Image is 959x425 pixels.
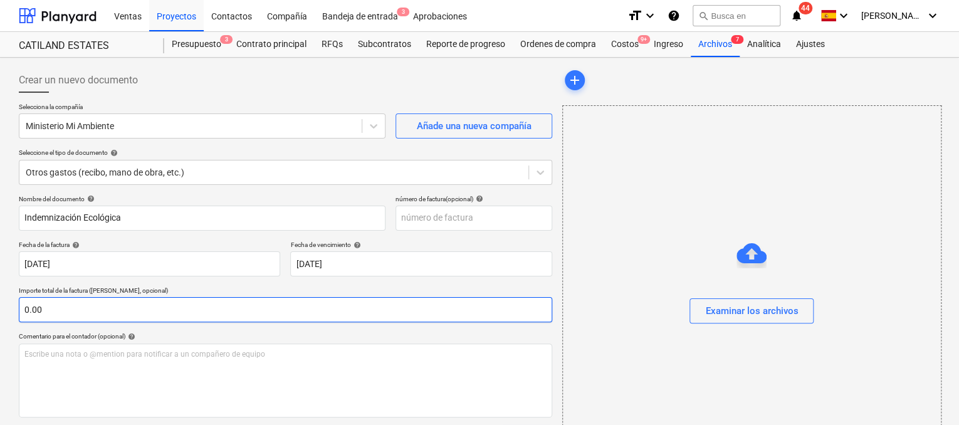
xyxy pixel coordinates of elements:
[290,241,552,249] div: Fecha de vencimiento
[691,32,740,57] a: Archivos7
[836,8,851,23] i: keyboard_arrow_down
[896,365,959,425] div: Widget de chat
[627,8,642,23] i: format_size
[789,32,832,57] a: Ajustes
[513,32,604,57] a: Ordenes de compra
[637,35,650,44] span: 9+
[396,113,552,139] button: Añade una nueva compañía
[473,195,483,202] span: help
[567,73,582,88] span: add
[19,206,385,231] input: Nombre del documento
[164,32,229,57] a: Presupuesto3
[125,333,135,340] span: help
[70,241,80,249] span: help
[642,8,658,23] i: keyboard_arrow_down
[19,103,385,113] p: Selecciona la compañía
[19,297,552,322] input: Importe total de la factura (coste neto, opcional)
[19,251,280,276] input: Fecha de factura no especificada
[799,2,812,14] span: 44
[19,39,149,53] div: CATILAND ESTATES
[19,241,280,249] div: Fecha de la factura
[689,298,814,323] button: Examinar los archivos
[925,8,940,23] i: keyboard_arrow_down
[731,35,743,44] span: 7
[668,8,680,23] i: Base de conocimientos
[604,32,646,57] a: Costos9+
[19,286,552,297] p: Importe total de la factura ([PERSON_NAME], opcional)
[397,8,409,16] span: 3
[416,118,531,134] div: Añade una nueva compañía
[705,303,798,319] div: Examinar los archivos
[350,241,360,249] span: help
[740,32,789,57] a: Analítica
[19,73,138,88] span: Crear un nuevo documento
[164,32,229,57] div: Presupuesto
[19,332,552,340] div: Comentario para el contador (opcional)
[396,206,552,231] input: número de factura
[85,195,95,202] span: help
[693,5,780,26] button: Busca en
[290,251,552,276] input: Fecha de vencimiento no especificada
[350,32,419,57] a: Subcontratos
[19,195,385,203] div: Nombre del documento
[108,149,118,157] span: help
[396,195,552,203] div: número de factura (opcional)
[229,32,314,57] a: Contrato principal
[19,149,552,157] div: Seleccione el tipo de documento
[896,365,959,425] iframe: Chat Widget
[314,32,350,57] a: RFQs
[861,11,924,21] span: [PERSON_NAME]
[220,35,233,44] span: 3
[604,32,646,57] div: Costos
[691,32,740,57] div: Archivos
[790,8,803,23] i: notifications
[419,32,513,57] a: Reporte de progreso
[646,32,691,57] a: Ingreso
[698,11,708,21] span: search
